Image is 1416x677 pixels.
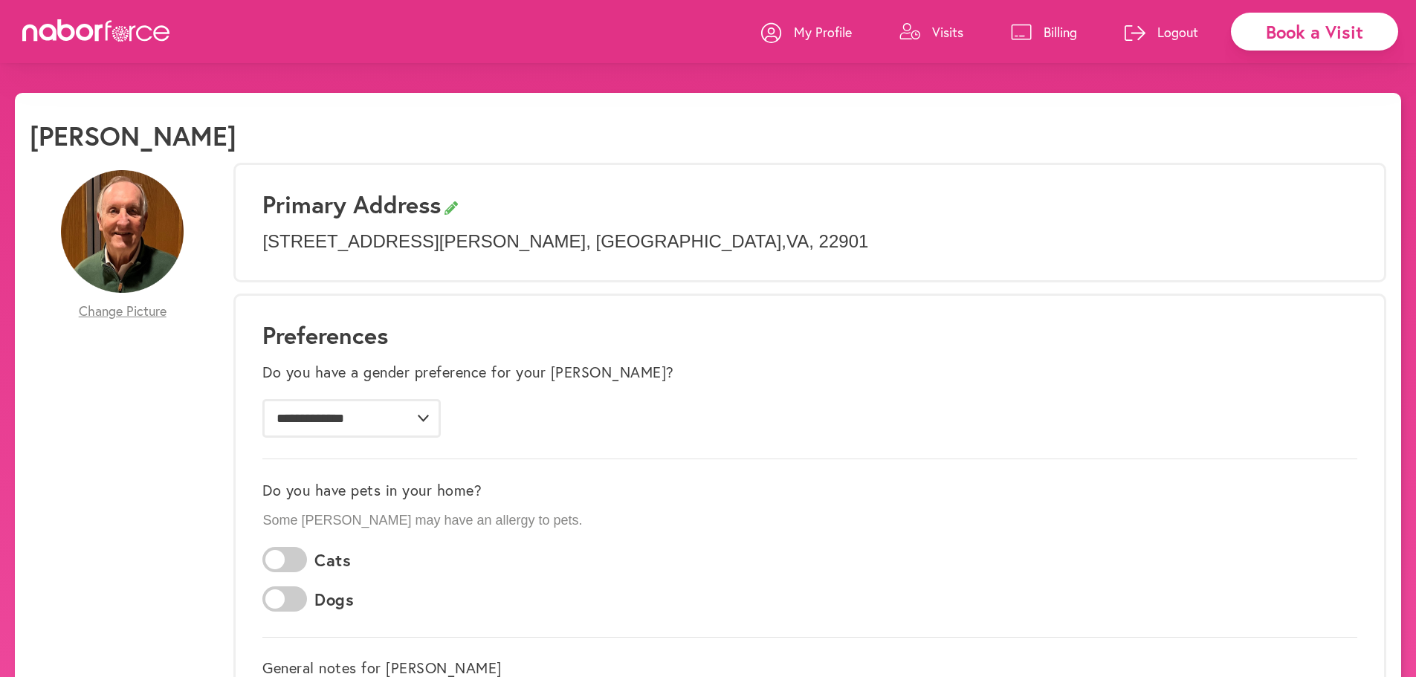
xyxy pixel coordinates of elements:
[314,590,354,609] label: Dogs
[794,23,852,41] p: My Profile
[1231,13,1398,51] div: Book a Visit
[1125,10,1198,54] a: Logout
[79,303,167,320] span: Change Picture
[61,170,184,293] img: YBxpzcGbSG2oQUVwq8pQ
[262,513,1357,529] p: Some [PERSON_NAME] may have an allergy to pets.
[262,482,482,499] label: Do you have pets in your home?
[262,321,1357,349] h1: Preferences
[262,190,1357,218] h3: Primary Address
[262,231,1357,253] p: [STREET_ADDRESS][PERSON_NAME] , [GEOGRAPHIC_DATA] , VA , 22901
[899,10,963,54] a: Visits
[761,10,852,54] a: My Profile
[262,363,674,381] label: Do you have a gender preference for your [PERSON_NAME]?
[1044,23,1077,41] p: Billing
[30,120,236,152] h1: [PERSON_NAME]
[1011,10,1077,54] a: Billing
[262,659,502,677] label: General notes for [PERSON_NAME]
[932,23,963,41] p: Visits
[314,551,351,570] label: Cats
[1157,23,1198,41] p: Logout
